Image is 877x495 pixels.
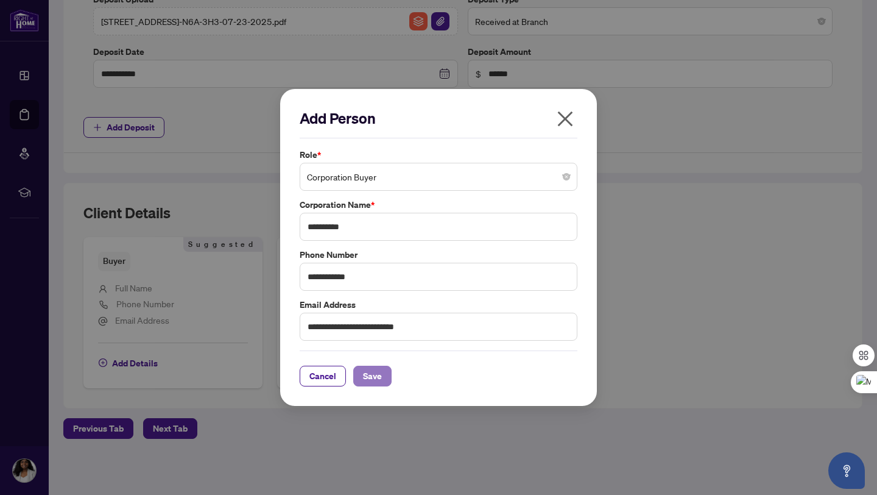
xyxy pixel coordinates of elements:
[363,366,382,386] span: Save
[828,452,865,489] button: Open asap
[300,366,346,386] button: Cancel
[300,198,577,212] label: Corporation Name
[563,173,570,180] span: close-circle
[307,165,570,188] span: Corporation Buyer
[353,366,392,386] button: Save
[300,109,577,128] h2: Add Person
[300,248,577,262] label: Phone Number
[555,109,575,129] span: close
[309,366,336,386] span: Cancel
[300,148,577,162] label: Role
[300,298,577,312] label: Email Address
